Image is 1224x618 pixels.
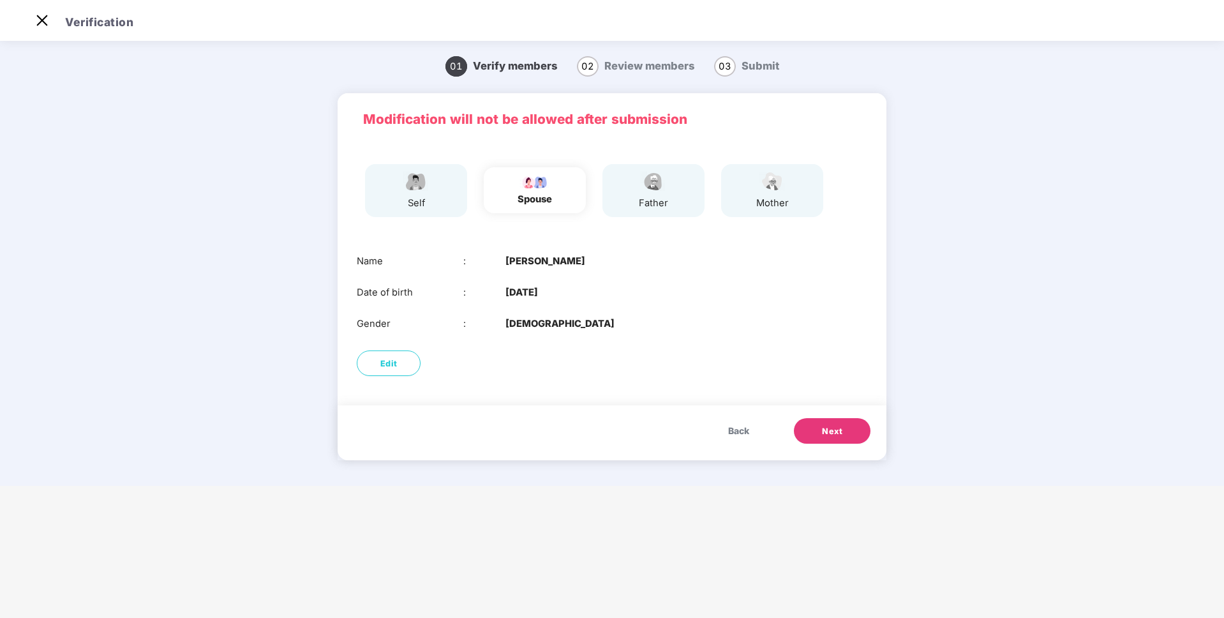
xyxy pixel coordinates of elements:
[756,170,788,193] img: svg+xml;base64,PHN2ZyB4bWxucz0iaHR0cDovL3d3dy53My5vcmcvMjAwMC9zdmciIHdpZHRoPSI1NCIgaGVpZ2h0PSIzOC...
[357,350,421,376] button: Edit
[505,285,538,300] b: [DATE]
[473,59,558,72] span: Verify members
[463,317,506,331] div: :
[728,424,749,438] span: Back
[604,59,695,72] span: Review members
[822,425,842,438] span: Next
[794,418,870,444] button: Next
[400,170,432,193] img: svg+xml;base64,PHN2ZyBpZD0iRW1wbG95ZWVfbWFsZSIgeG1sbnM9Imh0dHA6Ly93d3cudzMub3JnLzIwMDAvc3ZnIiB3aW...
[638,196,669,211] div: father
[714,56,736,77] span: 03
[463,285,506,300] div: :
[519,174,551,189] img: svg+xml;base64,PHN2ZyB4bWxucz0iaHR0cDovL3d3dy53My5vcmcvMjAwMC9zdmciIHdpZHRoPSI5Ny44OTciIGhlaWdodD...
[400,196,432,211] div: self
[518,192,552,207] div: spouse
[505,317,615,331] b: [DEMOGRAPHIC_DATA]
[638,170,669,193] img: svg+xml;base64,PHN2ZyBpZD0iRmF0aGVyX2ljb24iIHhtbG5zPSJodHRwOi8vd3d3LnczLm9yZy8yMDAwL3N2ZyIgeG1sbn...
[380,358,398,370] span: Edit
[715,418,762,444] button: Back
[756,196,789,211] div: mother
[505,254,585,269] b: [PERSON_NAME]
[357,285,463,300] div: Date of birth
[357,317,463,331] div: Gender
[445,56,467,77] span: 01
[463,254,506,269] div: :
[357,254,463,269] div: Name
[577,56,599,77] span: 02
[363,109,861,130] p: Modification will not be allowed after submission
[742,59,779,72] span: Submit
